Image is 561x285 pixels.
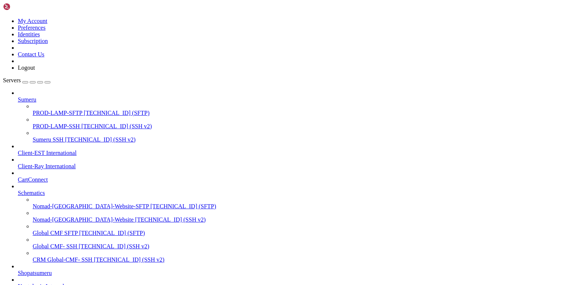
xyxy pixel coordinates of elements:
[79,230,145,236] span: [TECHNICAL_ID] (SFTP)
[33,103,558,116] li: PROD-LAMP-SFTP [TECHNICAL_ID] (SFTP)
[33,210,558,223] li: Nomad-[GEOGRAPHIC_DATA]-Website [TECHNICAL_ID] (SSH v2)
[18,190,558,196] a: Schematics
[33,136,558,143] a: Sumeru SSH [TECHNICAL_ID] (SSH v2)
[33,250,558,263] li: CRM Global-CMF- SSH [TECHNICAL_ID] (SSH v2)
[18,190,45,196] span: Schematics
[18,150,76,156] span: Client-EST International
[18,150,558,156] a: Client-EST International
[3,77,50,83] a: Servers
[18,18,47,24] a: My Account
[18,96,558,103] a: Sumeru
[33,216,134,223] span: Nomad-[GEOGRAPHIC_DATA]-Website
[3,3,46,10] img: Shellngn
[18,24,46,31] a: Preferences
[18,176,48,183] span: CartConnect
[18,38,48,44] a: Subscription
[18,163,558,170] a: Client-Ray International
[33,203,149,209] span: Nomad-[GEOGRAPHIC_DATA]-Website-SFTP
[18,96,36,103] span: Sumeru
[18,263,558,276] li: Shopatsumeru
[18,170,558,183] li: CartConnect
[33,243,77,249] span: Global CMF- SSH
[18,143,558,156] li: Client-EST International
[33,123,558,130] a: PROD-LAMP-SSH [TECHNICAL_ID] (SSH v2)
[135,216,206,223] span: [TECHNICAL_ID] (SSH v2)
[18,156,558,170] li: Client-Ray International
[18,270,52,276] span: Shopatsumeru
[3,77,21,83] span: Servers
[150,203,216,209] span: [TECHNICAL_ID] (SFTP)
[33,243,558,250] a: Global CMF- SSH [TECHNICAL_ID] (SSH v2)
[18,51,45,57] a: Contact Us
[94,256,164,263] span: [TECHNICAL_ID] (SSH v2)
[18,176,558,183] a: CartConnect
[33,216,558,223] a: Nomad-[GEOGRAPHIC_DATA]-Website [TECHNICAL_ID] (SSH v2)
[81,123,152,129] span: [TECHNICAL_ID] (SSH v2)
[33,130,558,143] li: Sumeru SSH [TECHNICAL_ID] (SSH v2)
[33,110,82,116] span: PROD-LAMP-SFTP
[33,136,63,143] span: Sumeru SSH
[18,64,35,71] a: Logout
[33,203,558,210] a: Nomad-[GEOGRAPHIC_DATA]-Website-SFTP [TECHNICAL_ID] (SFTP)
[33,110,558,116] a: PROD-LAMP-SFTP [TECHNICAL_ID] (SFTP)
[33,223,558,236] li: Global CMF SFTP [TECHNICAL_ID] (SFTP)
[18,183,558,263] li: Schematics
[79,243,149,249] span: [TECHNICAL_ID] (SSH v2)
[33,236,558,250] li: Global CMF- SSH [TECHNICAL_ID] (SSH v2)
[33,230,78,236] span: Global CMF SFTP
[18,270,558,276] a: Shopatsumeru
[18,31,40,37] a: Identities
[65,136,135,143] span: [TECHNICAL_ID] (SSH v2)
[33,116,558,130] li: PROD-LAMP-SSH [TECHNICAL_ID] (SSH v2)
[33,123,80,129] span: PROD-LAMP-SSH
[33,256,92,263] span: CRM Global-CMF- SSH
[84,110,150,116] span: [TECHNICAL_ID] (SFTP)
[33,230,558,236] a: Global CMF SFTP [TECHNICAL_ID] (SFTP)
[18,163,76,169] span: Client-Ray International
[33,196,558,210] li: Nomad-[GEOGRAPHIC_DATA]-Website-SFTP [TECHNICAL_ID] (SFTP)
[33,256,558,263] a: CRM Global-CMF- SSH [TECHNICAL_ID] (SSH v2)
[18,90,558,143] li: Sumeru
